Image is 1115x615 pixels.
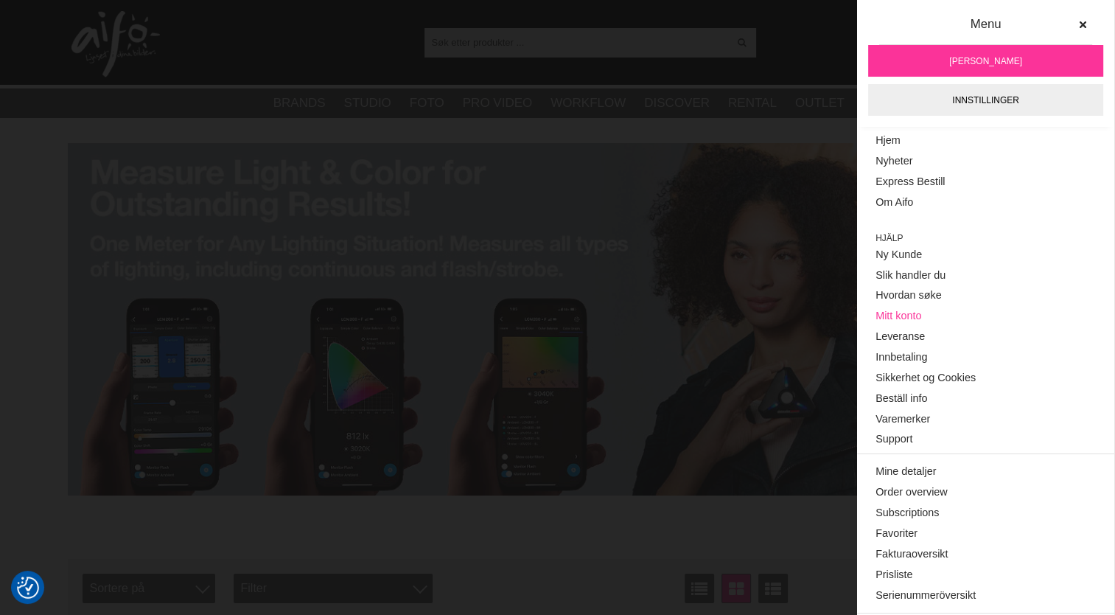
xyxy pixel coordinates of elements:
[721,574,751,603] a: Vindusvisning
[728,94,777,113] a: Rental
[875,389,1096,409] a: Beställ info
[875,429,1096,450] a: Support
[17,574,39,601] button: Samtykkepreferanser
[875,265,1096,285] a: Slik handler du
[875,245,1096,265] a: Ny Kunde
[879,15,1092,45] div: Menu
[234,574,433,603] div: Filter
[875,192,1096,213] a: Om Aifo
[273,94,326,113] a: Brands
[410,94,444,113] a: Foto
[875,585,1096,605] a: Serienummeröversikt
[68,143,1048,496] img: Ad:005 banner-datac-lcm200-1390x.jpg
[875,565,1096,586] a: Prisliste
[71,11,160,77] img: logo.png
[868,84,1103,116] a: Innstillinger
[17,577,39,599] img: Revisit consent button
[795,94,845,113] a: Outlet
[875,409,1096,430] a: Varemerker
[644,94,710,113] a: Discover
[875,347,1096,368] a: Innbetaling
[685,574,714,603] a: Vis liste
[949,55,1022,68] span: [PERSON_NAME]
[875,368,1096,389] a: Sikkerhet og Cookies
[875,544,1096,565] a: Fakturaoversikt
[875,232,1096,245] span: Hjälp
[875,524,1096,544] a: Favoriter
[344,94,391,113] a: Studio
[758,574,788,603] a: Utvidet liste
[875,306,1096,327] a: Mitt konto
[424,31,729,53] input: Søk etter produkter ...
[463,94,532,113] a: Pro Video
[83,574,215,603] span: Sortere på
[875,503,1096,524] a: Subscriptions
[875,151,1096,172] a: Nyheter
[875,482,1096,503] a: Order overview
[875,172,1096,192] a: Express Bestill
[875,285,1096,306] a: Hvordan søke
[550,94,626,113] a: Workflow
[875,131,1096,151] a: Hjem
[875,462,1096,482] a: Mine detaljer
[875,327,1096,347] a: Leveranse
